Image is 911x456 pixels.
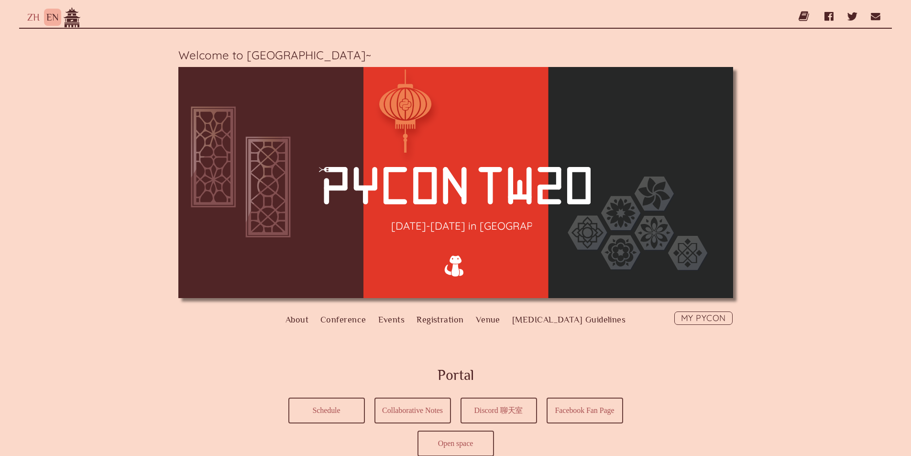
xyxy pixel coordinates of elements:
[799,5,811,28] a: Blog
[847,5,857,28] a: Twitter
[25,9,42,26] button: ZH
[289,399,364,423] a: Schedule
[674,311,733,325] a: My PyCon
[476,311,500,328] a: Venue
[461,399,536,423] a: Discord 聊天室
[824,5,834,28] a: Facebook
[438,248,472,283] img: snake-icon.svg
[27,12,40,22] a: ZH
[378,311,405,328] label: Events
[418,432,493,456] a: Open space
[178,48,733,62] div: Welcome to [GEOGRAPHIC_DATA]~
[871,5,880,28] a: Email
[512,311,626,328] a: [MEDICAL_DATA] Guidelines
[285,311,308,328] a: About
[417,311,463,328] label: Registration
[320,311,366,328] label: Conference
[44,9,61,26] button: EN
[548,399,622,423] a: Facebook Fan Page
[375,399,450,423] a: Collaborative Notes
[319,166,591,204] img: 2020-logo.svg
[391,219,588,232] text: [DATE]-[DATE] in [GEOGRAPHIC_DATA]
[284,365,628,386] h2: Portal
